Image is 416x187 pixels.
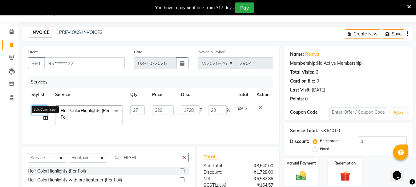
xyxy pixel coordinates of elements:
[305,51,319,58] a: Ramya
[320,146,329,152] label: Fixed
[204,107,206,114] span: |
[28,76,278,88] div: Services
[334,161,356,166] label: Redemption
[290,109,329,116] div: Coupon Code
[290,87,311,93] div: Last Visit:
[345,29,380,39] button: Create New
[253,88,273,102] th: Action
[321,128,340,134] div: ₹8,640.00
[329,108,387,117] input: Enter Offer / Coupon Code
[204,153,218,160] span: Total
[238,169,278,176] div: ₹1,728.00
[312,87,325,93] div: [DATE]
[290,128,318,134] div: Service Total:
[28,168,86,174] div: Hair ColorHighlights (Per Foil)
[155,5,234,11] div: You have a payment due from 317 days
[199,176,238,182] div: Net:
[28,49,38,55] label: Client
[127,88,149,102] th: Qty
[32,106,59,113] div: Split Commission
[28,57,45,69] button: +91
[177,88,234,102] th: Disc
[390,108,407,117] button: Apply
[61,108,110,120] span: Hair ColorHighlights (Per Foil)
[198,49,224,55] label: Invoice Number
[200,107,202,114] span: F
[112,153,180,162] input: Search or Scan
[290,138,309,145] div: Discount:
[390,162,410,181] iframe: chat widget
[293,170,309,181] img: _cash.svg
[305,96,308,102] div: 0
[234,88,253,102] th: Total
[238,176,278,182] div: ₹6,582.86
[238,163,278,169] div: ₹8,640.00
[28,177,122,183] div: Hair ColorHighlights with pre lightener (Per Foil)
[44,57,125,69] input: Search by Name/Mobile/Email/Code
[134,49,142,55] label: Date
[290,78,315,84] div: Card on file:
[290,51,304,58] div: Name:
[29,27,52,38] a: INVOICE
[290,96,304,102] div: Points:
[383,29,404,39] button: Save
[148,88,177,102] th: Price
[69,114,71,120] a: x
[199,163,238,169] div: Sub Total:
[59,30,103,35] a: PREVIOUS INVOICES
[235,2,254,13] button: Pay
[227,107,230,114] span: %
[316,69,318,75] div: 6
[317,78,319,84] div: 0
[238,106,248,111] span: 6912
[51,88,127,102] th: Service
[286,161,316,166] label: Manual Payment
[199,169,238,176] div: Discount:
[337,170,353,182] img: _gift.svg
[290,69,314,75] div: Total Visits:
[320,138,340,144] label: Percentage
[290,60,407,67] div: No Active Membership
[290,60,317,67] div: Membership:
[28,88,51,102] th: Stylist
